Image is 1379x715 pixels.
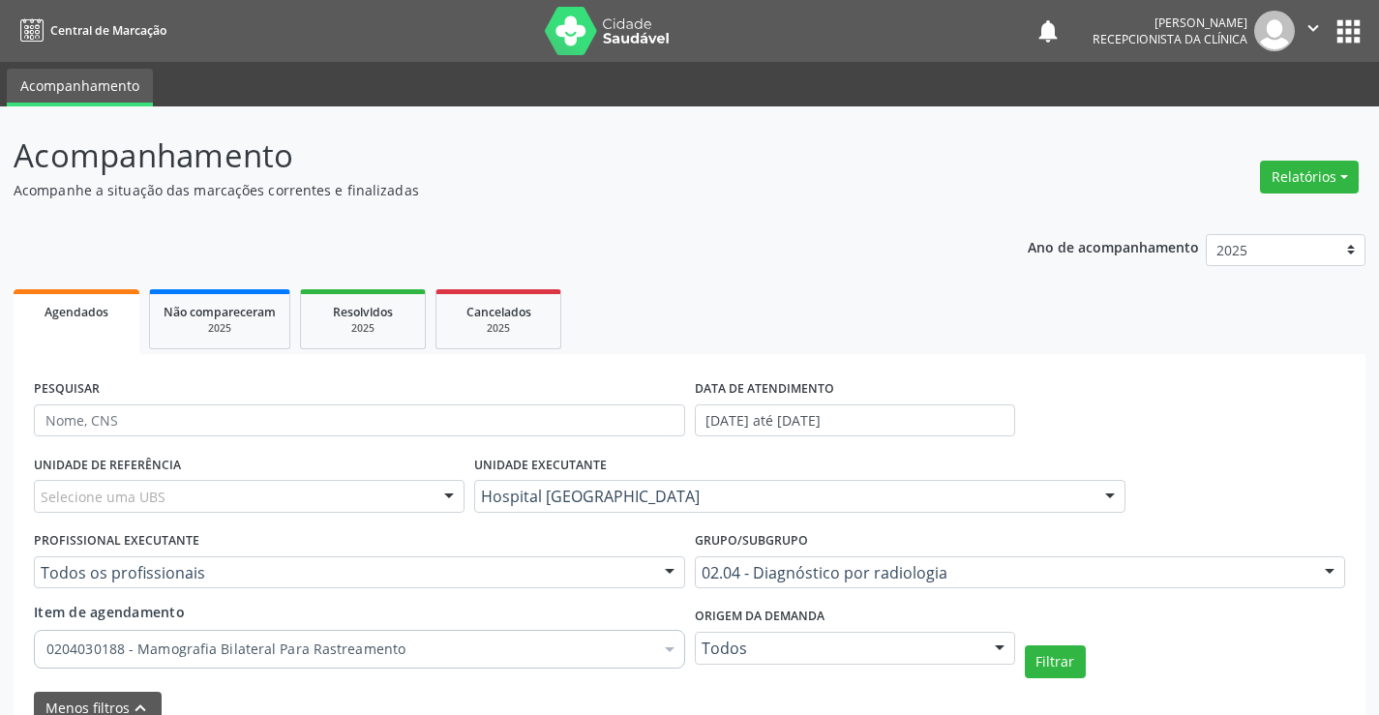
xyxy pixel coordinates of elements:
[481,487,1086,506] span: Hospital [GEOGRAPHIC_DATA]
[34,526,199,556] label: PROFISSIONAL EXECUTANTE
[695,404,1015,437] input: Selecione um intervalo
[702,563,1306,582] span: 02.04 - Diagnóstico por radiologia
[1093,15,1247,31] div: [PERSON_NAME]
[1260,161,1359,194] button: Relatórios
[34,450,181,480] label: UNIDADE DE REFERÊNCIA
[1332,15,1365,48] button: apps
[164,304,276,320] span: Não compareceram
[1025,645,1086,678] button: Filtrar
[14,180,960,200] p: Acompanhe a situação das marcações correntes e finalizadas
[695,602,824,632] label: Origem da demanda
[695,374,834,404] label: DATA DE ATENDIMENTO
[34,374,100,404] label: PESQUISAR
[41,563,645,582] span: Todos os profissionais
[1028,234,1199,258] p: Ano de acompanhamento
[7,69,153,106] a: Acompanhamento
[1093,31,1247,47] span: Recepcionista da clínica
[50,22,166,39] span: Central de Marcação
[1034,17,1062,45] button: notifications
[1254,11,1295,51] img: img
[41,487,165,507] span: Selecione uma UBS
[450,321,547,336] div: 2025
[1295,11,1332,51] button: 
[34,603,185,621] span: Item de agendamento
[14,15,166,46] a: Central de Marcação
[695,526,808,556] label: Grupo/Subgrupo
[702,639,975,658] span: Todos
[333,304,393,320] span: Resolvidos
[474,450,607,480] label: UNIDADE EXECUTANTE
[466,304,531,320] span: Cancelados
[315,321,411,336] div: 2025
[1303,17,1324,39] i: 
[45,304,108,320] span: Agendados
[46,640,653,659] span: 0204030188 - Mamografia Bilateral Para Rastreamento
[14,132,960,180] p: Acompanhamento
[34,404,685,437] input: Nome, CNS
[164,321,276,336] div: 2025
